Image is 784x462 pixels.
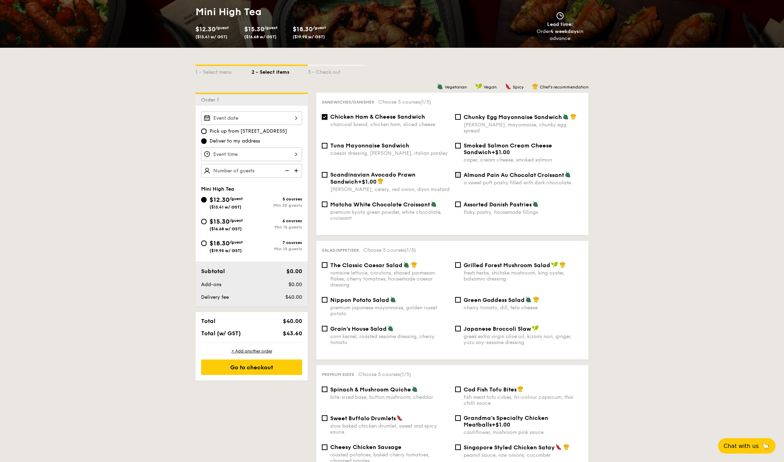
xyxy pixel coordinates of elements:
img: icon-vegetarian.fe4039eb.svg [437,83,443,90]
span: /guest [230,196,243,201]
span: Grain's House Salad [330,325,387,332]
span: Choose 5 courses [378,99,431,105]
div: 6 courses [252,218,302,223]
span: Vegan [484,85,497,90]
span: Green Goddess Salad [464,297,525,303]
input: Chicken Ham & Cheese Sandwichcharcoal bread, chicken ham, sliced cheese [322,114,327,120]
span: Singapore Styled Chicken Satay [464,444,555,451]
h1: Mini High Tea [195,6,389,18]
span: ($19.95 w/ GST) [210,248,242,253]
span: Spinach & Mushroom Quiche [330,386,411,393]
input: $18.30/guest($19.95 w/ GST)7 coursesMin 10 guests [201,240,207,246]
div: flaky pastry, housemade fillings [464,209,583,215]
span: Sandwiches/Danishes [322,100,374,105]
span: Order 1 [201,97,222,103]
img: icon-vegetarian.fe4039eb.svg [563,113,569,120]
span: Cheesy Chicken Sausage [330,444,401,450]
input: Nippon Potato Saladpremium japanese mayonnaise, golden russet potato [322,297,327,303]
img: icon-chef-hat.a58ddaea.svg [563,444,570,450]
div: fresh herbs, shiitake mushroom, king oyster, balsamic dressing [464,270,583,282]
span: Chunky Egg Mayonnaise Sandwich [464,114,562,120]
span: $18.30 [210,239,230,247]
img: icon-vegetarian.fe4039eb.svg [403,262,410,268]
span: (1/5) [420,99,431,105]
input: Grilled Forest Mushroom Saladfresh herbs, shiitake mushroom, king oyster, balsamic dressing [455,262,461,268]
span: $40.00 [283,318,302,324]
img: icon-vegetarian.fe4039eb.svg [390,296,396,303]
input: Number of guests [201,164,302,178]
img: icon-spicy.37a8142b.svg [505,83,511,90]
span: Chat with us [724,443,759,449]
input: Cheesy Chicken Sausageroasted potatoes, baked cherry tomatoes, chopped parsley [322,444,327,450]
input: Japanese Broccoli Slawgreek extra virgin olive oil, kizami nori, ginger, yuzu soy-sesame dressing [455,326,461,331]
span: Almond Pain Au Chocolat Croissant [464,172,564,178]
img: icon-chef-hat.a58ddaea.svg [559,262,566,268]
input: Smoked Salmon Cream Cheese Sandwich+$1.00caper, cream cheese, smoked salmon [455,143,461,148]
span: Deliver to my address [210,138,260,145]
input: Spinach & Mushroom Quichebite-sized base, button mushroom, cheddar [322,387,327,392]
span: Tuna Mayonnaise Sandwich [330,142,409,149]
input: Cod Fish Tofu Bitesfish meat tofu cubes, tri-colour capsicum, thai chilli sauce [455,387,461,392]
span: Spicy [513,85,524,90]
div: bite-sized base, button mushroom, cheddar [330,394,450,400]
div: cherry tomato, dill, feta cheese [464,305,583,311]
span: ($13.41 w/ GST) [210,205,241,210]
img: icon-vegetarian.fe4039eb.svg [387,325,394,331]
input: Almond Pain Au Chocolat Croissanta sweet puff pastry filled with dark chocolate [455,172,461,178]
span: Add-ons [201,282,221,288]
div: a sweet puff pastry filled with dark chocolate [464,180,583,186]
div: caesar dressing, [PERSON_NAME], italian parsley [330,150,450,156]
span: Matcha White Chocolate Croissant [330,201,430,208]
span: Grilled Forest Mushroom Salad [464,262,550,269]
div: 1 - Select menu [195,66,252,76]
span: Grandma's Specialty Chicken Meatballs [464,415,548,428]
div: Go to checkout [201,359,302,375]
span: Choose 5 courses [363,247,416,253]
input: Sweet Buffalo Drumletsslow baked chicken drumlet, sweet and spicy sauce [322,415,327,421]
span: /guest [230,218,243,223]
div: 2 - Select items [252,66,308,76]
span: +$1.00 [491,149,510,156]
div: 3 - Check out [308,66,364,76]
img: icon-vegetarian.fe4039eb.svg [431,201,437,207]
span: Premium sides [322,372,354,377]
span: $0.00 [288,282,302,288]
span: Choose 5 courses [358,371,411,377]
span: ($16.68 w/ GST) [210,226,242,231]
span: The Classic Caesar Salad [330,262,403,269]
img: icon-vegan.f8ff3823.svg [475,83,482,90]
span: $15.30 [244,25,264,33]
input: $15.30/guest($16.68 w/ GST)6 coursesMin 15 guests [201,219,207,224]
img: icon-vegetarian.fe4039eb.svg [525,296,532,303]
div: + Add another order [201,348,302,354]
span: /guest [313,25,326,30]
span: Smoked Salmon Cream Cheese Sandwich [464,142,552,156]
div: slow baked chicken drumlet, sweet and spicy sauce [330,423,450,435]
span: Nippon Potato Salad [330,297,389,303]
div: corn kernel, roasted sesame dressing, cherry tomato [330,334,450,345]
span: Total (w/ GST) [201,330,241,337]
input: Pick up from [STREET_ADDRESS] [201,128,207,134]
div: Order in advance [529,28,591,42]
div: greek extra virgin olive oil, kizami nori, ginger, yuzu soy-sesame dressing [464,334,583,345]
span: Chef's recommendation [540,85,589,90]
img: icon-chef-hat.a58ddaea.svg [532,83,538,90]
img: icon-chef-hat.a58ddaea.svg [517,386,524,392]
span: +$1.00 [492,421,510,428]
span: ($13.41 w/ GST) [195,34,227,39]
span: ($19.95 w/ GST) [293,34,325,39]
input: $12.30/guest($13.41 w/ GST)5 coursesMin 20 guests [201,197,207,203]
img: icon-clock.2db775ea.svg [555,12,565,20]
span: ($16.68 w/ GST) [244,34,277,39]
img: icon-vegetarian.fe4039eb.svg [565,171,571,178]
span: $43.60 [283,330,302,337]
img: icon-vegan.f8ff3823.svg [551,262,558,268]
button: Chat with us🦙 [718,438,776,454]
span: Pick up from [STREET_ADDRESS] [210,128,287,135]
span: $40.00 [285,294,302,300]
span: $12.30 [195,25,215,33]
div: 5 courses [252,197,302,202]
span: /guest [215,25,229,30]
strong: 4 weekdays [550,28,579,34]
input: Tuna Mayonnaise Sandwichcaesar dressing, [PERSON_NAME], italian parsley [322,143,327,148]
